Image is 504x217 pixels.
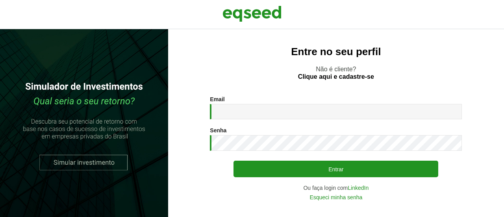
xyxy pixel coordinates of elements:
h2: Entre no seu perfil [184,46,488,57]
a: Esqueci minha senha [309,195,362,200]
div: Ou faça login com [210,185,462,191]
a: Clique aqui e cadastre-se [298,74,374,80]
img: EqSeed Logo [222,4,282,24]
p: Não é cliente? [184,65,488,80]
button: Entrar [233,161,438,177]
a: LinkedIn [348,185,369,191]
label: Email [210,96,224,102]
label: Senha [210,128,226,133]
